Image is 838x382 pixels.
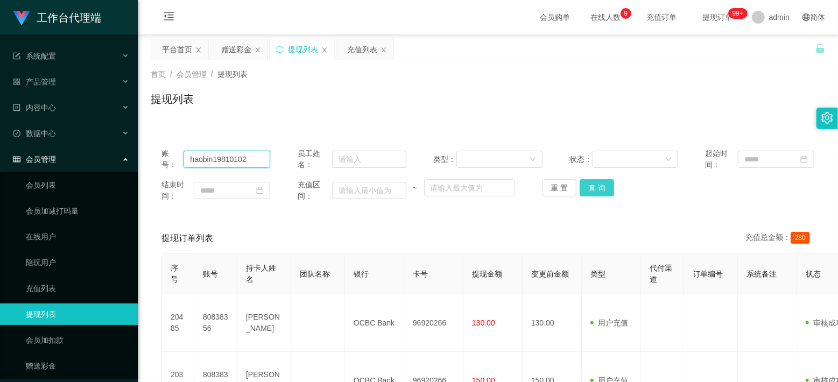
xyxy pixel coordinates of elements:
[171,264,178,284] span: 序号
[195,47,202,53] i: 图标: close
[404,294,463,352] td: 96920266
[288,39,318,60] div: 提现列表
[300,270,330,278] span: 团队名称
[162,39,192,60] div: 平台首页
[194,294,237,352] td: 80838356
[543,179,577,196] button: 重 置
[745,232,814,245] div: 充值总金额：
[170,70,172,79] span: /
[26,303,129,325] a: 提现列表
[276,46,284,53] i: 图标: sync
[151,70,166,79] span: 首页
[13,130,20,137] i: 图标: check-circle-o
[802,13,810,21] i: 图标: global
[13,155,20,163] i: 图标: table
[26,355,129,377] a: 赠送彩金
[13,155,56,164] span: 会员管理
[406,182,424,194] span: ~
[26,174,129,196] a: 会员列表
[211,70,213,79] span: /
[13,13,101,22] a: 工作台代理端
[255,47,261,53] i: 图标: close
[697,13,738,21] span: 提现订单
[693,270,723,278] span: 订单编号
[791,232,810,244] span: 280
[13,77,56,86] span: 产品管理
[624,8,628,19] p: 9
[728,8,748,19] sup: 1111
[162,294,194,352] td: 20485
[523,294,582,352] td: 130.00
[381,47,387,53] i: 图标: close
[26,278,129,299] a: 充值列表
[413,270,428,278] span: 卡号
[298,148,332,171] span: 员工姓名：
[237,294,291,352] td: [PERSON_NAME]
[332,151,406,168] input: 请输入
[298,179,332,202] span: 充值区间：
[590,270,605,278] span: 类型
[26,329,129,351] a: 会员加扣款
[806,270,821,278] span: 状态
[424,179,515,196] input: 请输入最大值为
[184,151,270,168] input: 请输入
[800,155,808,163] i: 图标: calendar
[13,52,20,60] i: 图标: form
[585,13,626,21] span: 在线人数
[151,91,194,107] h1: 提现列表
[161,148,184,171] span: 账号：
[151,1,187,35] i: 图标: menu-fold
[590,319,628,327] span: 用户充值
[203,270,218,278] span: 账号
[321,47,328,53] i: 图标: close
[221,39,251,60] div: 赠送彩金
[13,129,56,138] span: 数据中心
[345,294,404,352] td: OCBC Bank
[472,270,502,278] span: 提现金额
[650,264,672,284] span: 代付渠道
[332,182,406,199] input: 请输入最小值为
[13,104,20,111] i: 图标: profile
[37,1,101,35] h1: 工作台代理端
[815,44,825,53] i: 图标: unlock
[347,39,377,60] div: 充值列表
[580,179,614,196] button: 查 询
[26,252,129,273] a: 陪玩用户
[26,200,129,222] a: 会员加减打码量
[569,154,593,165] span: 状态：
[161,179,194,202] span: 结束时间：
[13,103,56,112] span: 内容中心
[472,319,495,327] span: 130.00
[177,70,207,79] span: 会员管理
[665,156,672,164] i: 图标: down
[706,148,738,171] span: 起始时间：
[821,112,833,124] i: 图标: setting
[246,264,276,284] span: 持卡人姓名
[530,156,536,164] i: 图标: down
[433,154,456,165] span: 类型：
[217,70,248,79] span: 提现列表
[161,232,213,245] span: 提现订单列表
[13,52,56,60] span: 系统配置
[13,11,30,26] img: logo.9652507e.png
[354,270,369,278] span: 银行
[621,8,631,19] sup: 9
[531,270,569,278] span: 变更前金额
[26,226,129,247] a: 在线用户
[13,78,20,86] i: 图标: appstore-o
[256,187,264,194] i: 图标: calendar
[747,270,777,278] span: 系统备注
[641,13,682,21] span: 充值订单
